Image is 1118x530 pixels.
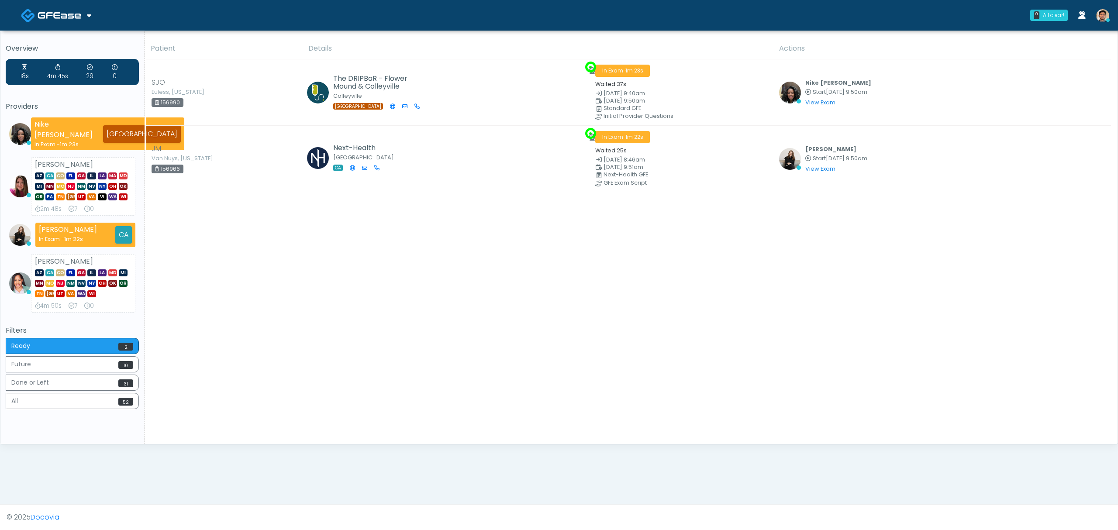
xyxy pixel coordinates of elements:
span: NV [77,280,86,287]
strong: [PERSON_NAME] [35,159,93,169]
span: Start [813,88,826,96]
div: 4m 50s [35,302,62,310]
span: NY [87,280,96,287]
span: OK [108,280,117,287]
span: WI [87,290,96,297]
div: Basic example [6,338,139,411]
span: CO [56,172,65,179]
span: TN [35,290,44,297]
span: IL [87,269,96,276]
th: Actions [774,38,1111,59]
div: 2m 48s [35,205,62,213]
span: NM [66,280,75,287]
span: [DATE] 9:50am [826,88,867,96]
span: MI [35,183,44,190]
small: Started at [805,89,871,95]
div: 156966 [152,165,183,173]
th: Details [303,38,774,59]
img: Sydney Lundberg [9,224,31,246]
span: [DATE] 9:40am [604,89,645,97]
span: MO [45,280,54,287]
h5: Next-Health [333,144,394,152]
span: MI [119,269,128,276]
span: MN [35,280,44,287]
a: View Exam [805,99,835,106]
span: [DATE] 9:51am [604,163,643,171]
span: LA [98,172,107,179]
img: Docovia [38,11,81,20]
button: Future10 [6,356,139,372]
div: 4m 45s [47,63,68,81]
small: Waited 37s [595,80,626,88]
div: CA [115,226,132,244]
strong: [PERSON_NAME] [39,224,97,234]
span: 31 [118,379,133,387]
span: MD [119,172,128,179]
span: LA [98,269,107,276]
span: PA [45,193,54,200]
img: Kenner Medina [1096,9,1109,22]
span: UT [56,290,65,297]
img: Sydney Lundberg [779,148,801,170]
span: 1m 23s [60,141,79,148]
img: Nike Elizabeth Akinjero [779,82,801,103]
div: In Exam - [35,140,93,148]
span: VI [98,193,107,200]
span: 1m 22s [64,235,83,243]
button: Done or Left31 [6,375,139,391]
span: MO [56,183,65,190]
span: WA [77,290,86,297]
span: WA [108,193,117,200]
th: Patient [145,38,303,59]
img: Jennifer Ekeh [9,272,31,294]
span: 1m 22s [625,133,643,141]
span: NJ [66,183,75,190]
div: 0 [84,205,94,213]
span: MA [108,172,117,179]
small: Date Created [595,157,769,163]
span: UT [77,193,86,200]
span: AZ [35,269,44,276]
div: In Exam - [39,235,97,243]
span: MD [108,269,117,276]
span: OH [98,280,107,287]
span: VA [87,193,96,200]
div: 0 [84,302,94,310]
span: MN [45,183,54,190]
span: OR [35,193,44,200]
small: [GEOGRAPHIC_DATA] [333,154,394,161]
a: Docovia [31,512,59,522]
span: In Exam · [595,131,650,143]
span: GA [77,269,86,276]
span: [GEOGRAPHIC_DATA] [45,290,54,297]
h5: The DRIPBaR - Flower Mound & Colleyville [333,75,410,90]
a: View Exam [805,165,835,172]
img: Kevin Peake [307,147,329,169]
h5: Overview [6,45,139,52]
img: Jill Trammell [307,82,329,103]
img: Docovia [21,8,35,23]
span: 2 [118,343,133,351]
div: 7 [69,205,77,213]
div: 0 [112,63,117,81]
span: Start [813,155,826,162]
span: WI [119,193,128,200]
span: NY [98,183,107,190]
span: 52 [118,398,133,406]
span: [DATE] 9:50am [826,155,867,162]
span: TN [56,193,65,200]
small: Waited 25s [595,147,627,154]
span: [DATE] 8:46am [604,156,645,163]
div: [GEOGRAPHIC_DATA] [103,125,181,143]
span: IL [87,172,96,179]
img: Nike Elizabeth Akinjero [9,123,31,145]
span: FL [66,269,75,276]
strong: [PERSON_NAME] [35,256,93,266]
a: Docovia [21,1,91,29]
div: GFE Exam Script [604,180,777,186]
div: 18s [20,63,29,81]
span: SJO [152,77,165,88]
div: Standard GFE [604,106,777,111]
button: Ready2 [6,338,139,354]
span: CA [45,172,54,179]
